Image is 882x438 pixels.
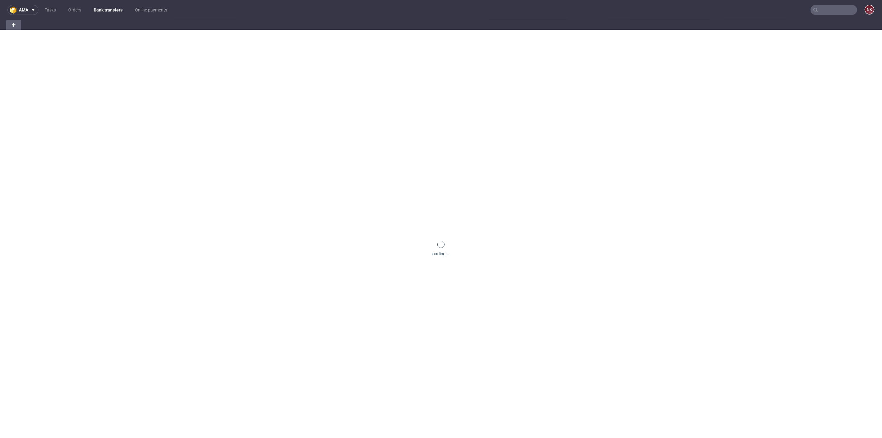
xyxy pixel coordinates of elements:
[865,5,874,14] figcaption: NK
[7,5,38,15] button: ama
[131,5,171,15] a: Online payments
[10,7,19,14] img: logo
[41,5,60,15] a: Tasks
[65,5,85,15] a: Orders
[90,5,126,15] a: Bank transfers
[19,8,28,12] span: ama
[432,251,451,257] div: loading ...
